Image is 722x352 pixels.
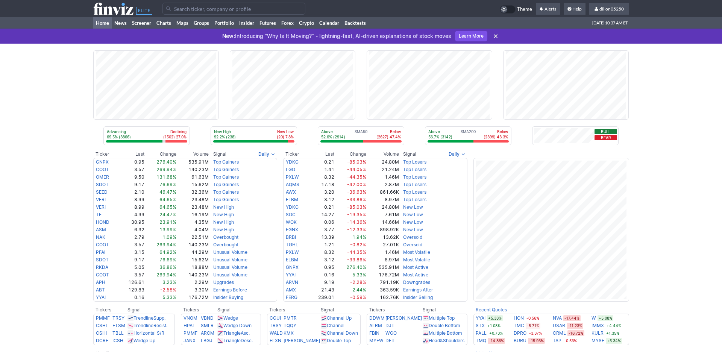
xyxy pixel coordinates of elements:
button: Signals interval [447,150,467,158]
td: 44.29M [177,249,209,256]
a: DFII [385,338,394,343]
a: CSHI [96,330,107,336]
a: Channel Down [327,330,358,336]
a: Upgrades [213,279,234,285]
a: Most Volatile [403,257,430,262]
p: (2627) 47.4% [376,134,401,140]
span: Signal [403,151,416,157]
a: PALL [476,329,487,337]
p: 69.5% (3866) [107,134,131,140]
span: -85.03% [347,204,366,210]
p: Introducing “Why Is It Moving?” - lightning-fast, AI-driven explanations of stock moves [222,32,451,40]
a: KMX [284,330,294,336]
a: VERI [96,197,106,202]
td: 898.92K [367,226,399,234]
td: 15.62M [177,181,209,188]
p: Above [321,129,345,134]
td: 0.95 [309,264,335,271]
td: 4.99 [118,211,145,218]
a: DPRO [514,329,526,337]
a: Unusual Volume [213,272,247,278]
p: Below [376,129,401,134]
a: COOT [96,167,109,172]
a: Double Top [327,338,351,343]
span: 269.94% [156,272,176,278]
td: 5.05 [118,264,145,271]
span: -19.35% [347,212,366,217]
span: -44.35% [347,174,366,180]
a: MYSE [592,337,604,344]
a: Insider Buying [213,294,243,300]
a: TRSY [112,315,124,321]
a: TrendlineSupp. [133,315,165,321]
a: USAR [553,322,565,329]
span: -44.05% [347,167,366,172]
a: New High [213,212,234,217]
a: TAP [553,337,561,344]
a: New Low [403,227,423,232]
span: 76.69% [159,182,176,187]
a: Most Active [403,272,428,278]
a: Learn More [455,31,487,41]
a: SOC [286,212,296,217]
a: VBND [201,315,214,321]
a: TGHL [286,242,298,247]
a: HPAI [184,323,194,328]
span: New: [222,33,235,39]
a: Backtests [342,17,369,29]
td: 14.66M [367,218,399,226]
span: -12.33% [347,227,366,232]
td: 23.48M [177,203,209,211]
a: PMMF [184,330,197,336]
a: Overbought [213,242,238,247]
a: New High [213,227,234,232]
span: Trendline [133,315,153,321]
a: Screener [129,17,154,29]
td: 3.12 [309,256,335,264]
p: New Low [277,129,294,134]
a: Head&Shoulders [429,338,464,343]
a: Futures [257,17,279,29]
td: 8.97M [367,256,399,264]
th: Last [118,150,145,158]
a: HOND [96,219,109,225]
td: 8.99 [118,196,145,203]
td: 2.87M [367,181,399,188]
a: Insider Selling [403,294,433,300]
a: Multiple Top [429,315,455,321]
div: SMA200 [428,129,509,140]
td: 8.32 [309,249,335,256]
span: Theme [517,5,532,14]
a: FBIN [369,330,379,336]
td: 9.17 [118,256,145,264]
a: Help [564,3,585,15]
a: CGUI [270,315,281,321]
a: Recent Quotes [476,307,507,313]
a: Calendar [317,17,342,29]
a: AWX [286,189,296,195]
a: PXLW [286,174,299,180]
a: WOK [286,219,297,225]
a: Wedge Up [133,338,155,343]
th: Last [309,150,335,158]
th: Ticker [93,150,119,158]
span: -85.03% [347,159,366,165]
a: TMC [514,322,524,329]
a: New Low [403,204,423,210]
a: YDKG [286,159,299,165]
a: Multiple Bottom [429,330,462,336]
a: TMQ [476,337,486,344]
td: 9.50 [118,173,145,181]
span: 1.09% [162,234,176,240]
a: SEED [96,189,108,195]
span: 36.86% [159,264,176,270]
td: 0.21 [309,203,335,211]
span: 276.40% [346,264,366,270]
a: Top Losers [403,167,426,172]
span: -42.00% [347,182,366,187]
a: DDWM [369,315,385,321]
td: 6.32 [118,226,145,234]
a: PMTR [284,315,297,321]
a: MYFW [369,338,384,343]
td: 140.23M [177,271,209,279]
